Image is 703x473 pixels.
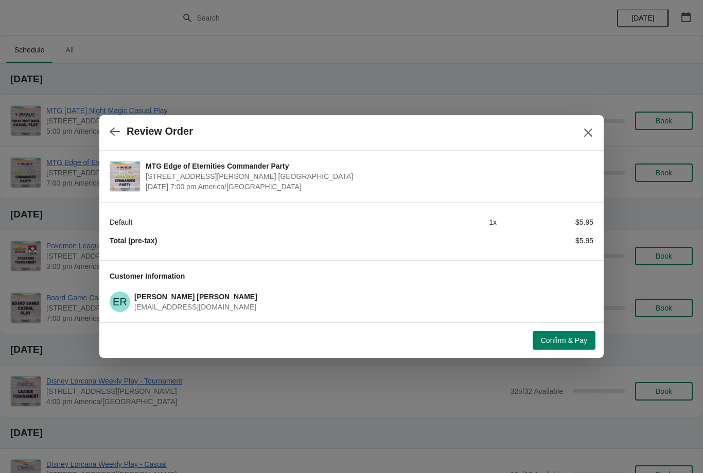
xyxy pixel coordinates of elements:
[110,292,130,312] span: Emilio
[146,181,588,192] span: [DATE] 7:00 pm America/[GEOGRAPHIC_DATA]
[497,235,593,246] div: $5.95
[110,161,140,191] img: MTG Edge of Eternities Commander Party | 2040 Louetta Rd. Suite I Spring, TX 77388 | September 5 ...
[400,217,497,227] div: 1 x
[579,123,597,142] button: Close
[146,171,588,181] span: [STREET_ADDRESS][PERSON_NAME] [GEOGRAPHIC_DATA]
[110,236,157,245] strong: Total (pre-tax)
[134,303,256,311] span: [EMAIL_ADDRESS][DOMAIN_NAME]
[110,272,185,280] span: Customer Information
[110,217,400,227] div: Default
[113,296,127,307] text: ER
[146,161,588,171] span: MTG Edge of Eternities Commander Party
[533,331,595,350] button: Confirm & Pay
[497,217,593,227] div: $5.95
[541,336,587,344] span: Confirm & Pay
[127,125,193,137] h2: Review Order
[134,293,257,301] span: [PERSON_NAME] [PERSON_NAME]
